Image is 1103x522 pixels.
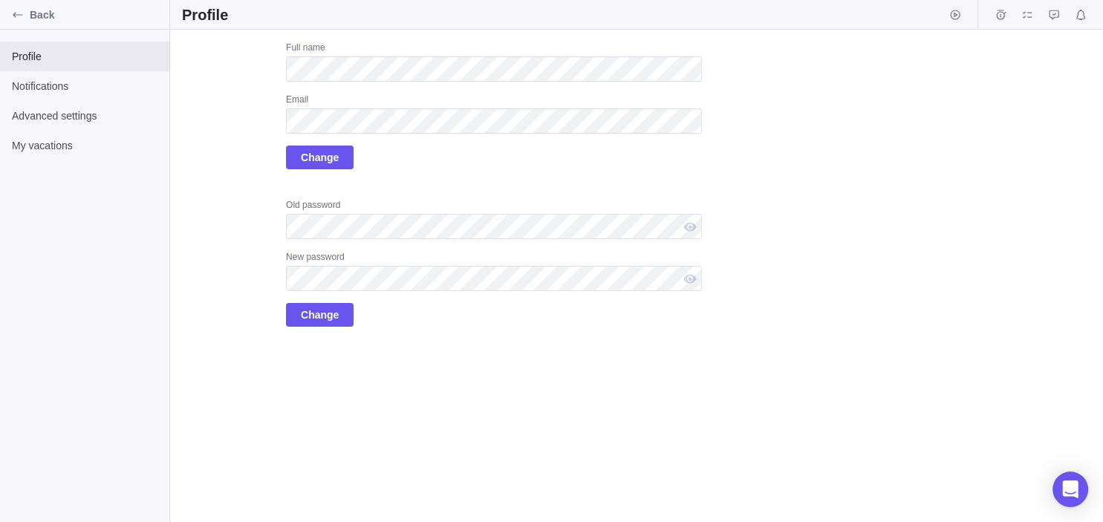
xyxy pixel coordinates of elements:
[1070,4,1091,25] span: Notifications
[286,146,354,169] span: Change
[286,214,702,239] input: Old password
[990,11,1011,23] a: Time logs
[1044,4,1064,25] span: Approval requests
[182,4,228,25] h2: Profile
[12,138,157,153] span: My vacations
[1017,4,1038,25] span: My assignments
[990,4,1011,25] span: Time logs
[301,306,339,324] span: Change
[1070,11,1091,23] a: Notifications
[12,49,157,64] span: Profile
[1044,11,1064,23] a: Approval requests
[12,79,157,94] span: Notifications
[286,266,702,291] input: New password
[945,4,966,25] span: Start timer
[286,303,354,327] span: Change
[1052,472,1088,507] div: Open Intercom Messenger
[1017,11,1038,23] a: My assignments
[286,42,702,56] div: Full name
[30,7,163,22] span: Back
[286,199,702,214] div: Old password
[286,108,702,134] input: Email
[286,56,702,82] input: Full name
[301,149,339,166] span: Change
[286,251,702,266] div: New password
[12,108,157,123] span: Advanced settings
[286,94,702,108] div: Email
